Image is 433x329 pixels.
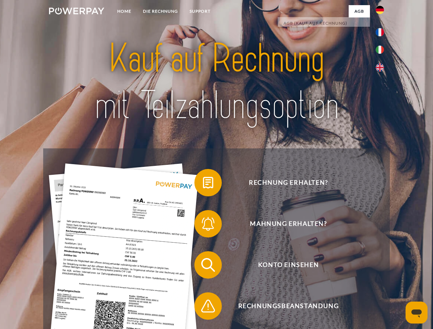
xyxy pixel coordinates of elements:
[194,292,373,320] button: Rechnungsbeanstandung
[376,28,384,36] img: fr
[194,251,373,279] button: Konto einsehen
[376,6,384,14] img: de
[200,215,217,232] img: qb_bell.svg
[376,46,384,54] img: it
[200,256,217,273] img: qb_search.svg
[200,297,217,315] img: qb_warning.svg
[49,8,104,14] img: logo-powerpay-white.svg
[376,63,384,72] img: en
[349,5,370,17] a: agb
[204,210,372,237] span: Mahnung erhalten?
[204,251,372,279] span: Konto einsehen
[65,33,368,131] img: title-powerpay_de.svg
[137,5,184,17] a: DIE RECHNUNG
[194,169,373,196] button: Rechnung erhalten?
[204,169,372,196] span: Rechnung erhalten?
[111,5,137,17] a: Home
[406,302,428,324] iframe: Schaltfläche zum Öffnen des Messaging-Fensters
[200,174,217,191] img: qb_bill.svg
[204,292,372,320] span: Rechnungsbeanstandung
[184,5,216,17] a: SUPPORT
[278,17,370,29] a: AGB (Kauf auf Rechnung)
[194,210,373,237] button: Mahnung erhalten?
